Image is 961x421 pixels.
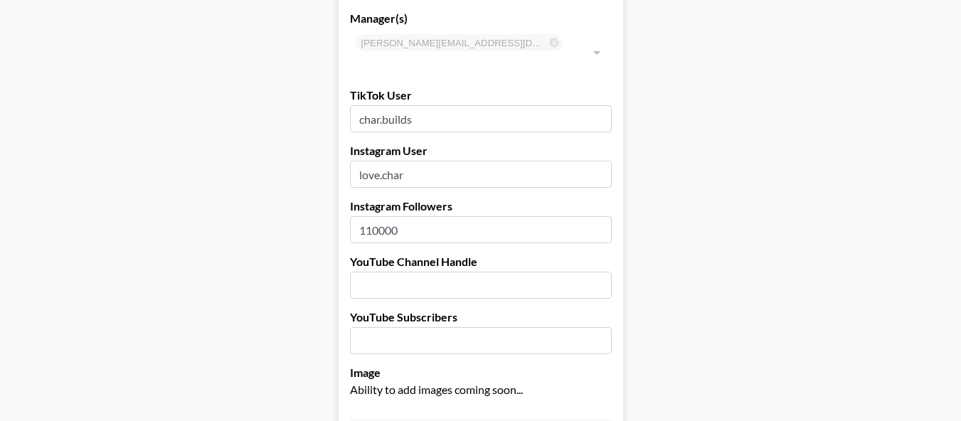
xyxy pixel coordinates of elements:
[350,255,612,269] label: YouTube Channel Handle
[350,88,612,102] label: TikTok User
[350,310,612,324] label: YouTube Subscribers
[350,383,523,396] span: Ability to add images coming soon...
[350,366,612,380] label: Image
[350,199,612,213] label: Instagram Followers
[350,11,612,26] label: Manager(s)
[350,144,612,158] label: Instagram User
